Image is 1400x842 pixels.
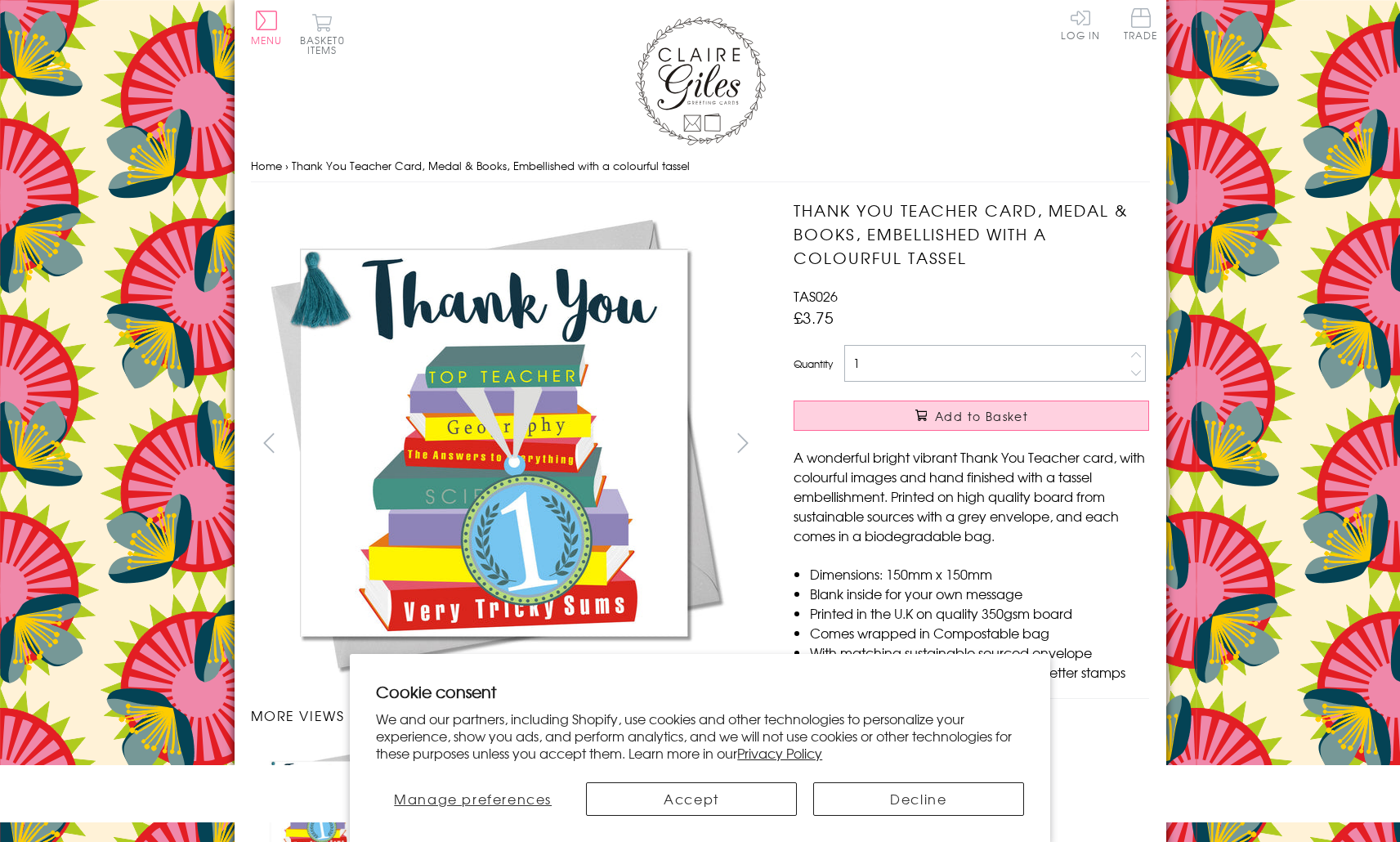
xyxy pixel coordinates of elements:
span: Add to Basket [935,408,1028,424]
span: TAS026 [794,286,838,306]
p: A wonderful bright vibrant Thank You Teacher card, with colourful images and hand finished with a... [794,447,1149,545]
a: Log In [1061,8,1100,40]
span: Menu [251,33,283,47]
button: Add to Basket [794,401,1149,431]
h1: Thank You Teacher Card, Medal & Books, Embellished with a colourful tassel [794,199,1149,269]
span: Trade [1124,8,1158,40]
button: prev [251,424,288,461]
li: Printed in the U.K on quality 350gsm board [810,603,1149,623]
img: Claire Giles Greetings Cards [635,16,766,146]
span: 0 items [307,33,345,57]
button: next [724,424,761,461]
a: Home [251,158,282,173]
button: Menu [251,11,283,45]
a: Privacy Policy [737,743,822,763]
span: Thank You Teacher Card, Medal & Books, Embellished with a colourful tassel [292,158,690,173]
li: Dimensions: 150mm x 150mm [810,564,1149,584]
img: Thank You Teacher Card, Medal & Books, Embellished with a colourful tassel [250,199,740,689]
span: Manage preferences [394,789,552,808]
a: Trade [1124,8,1158,43]
span: › [285,158,288,173]
img: Thank You Teacher Card, Medal & Books, Embellished with a colourful tassel [761,199,1251,689]
button: Accept [586,782,797,816]
button: Basket0 items [300,13,345,55]
p: We and our partners, including Shopify, use cookies and other technologies to personalize your ex... [376,710,1024,761]
label: Quantity [794,356,833,371]
h2: Cookie consent [376,680,1024,703]
button: Manage preferences [376,782,570,816]
li: With matching sustainable sourced envelope [810,643,1149,662]
li: Comes wrapped in Compostable bag [810,623,1149,643]
h3: More views [251,705,762,725]
span: £3.75 [794,306,834,329]
li: Blank inside for your own message [810,584,1149,603]
nav: breadcrumbs [251,150,1150,183]
button: Decline [813,782,1024,816]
